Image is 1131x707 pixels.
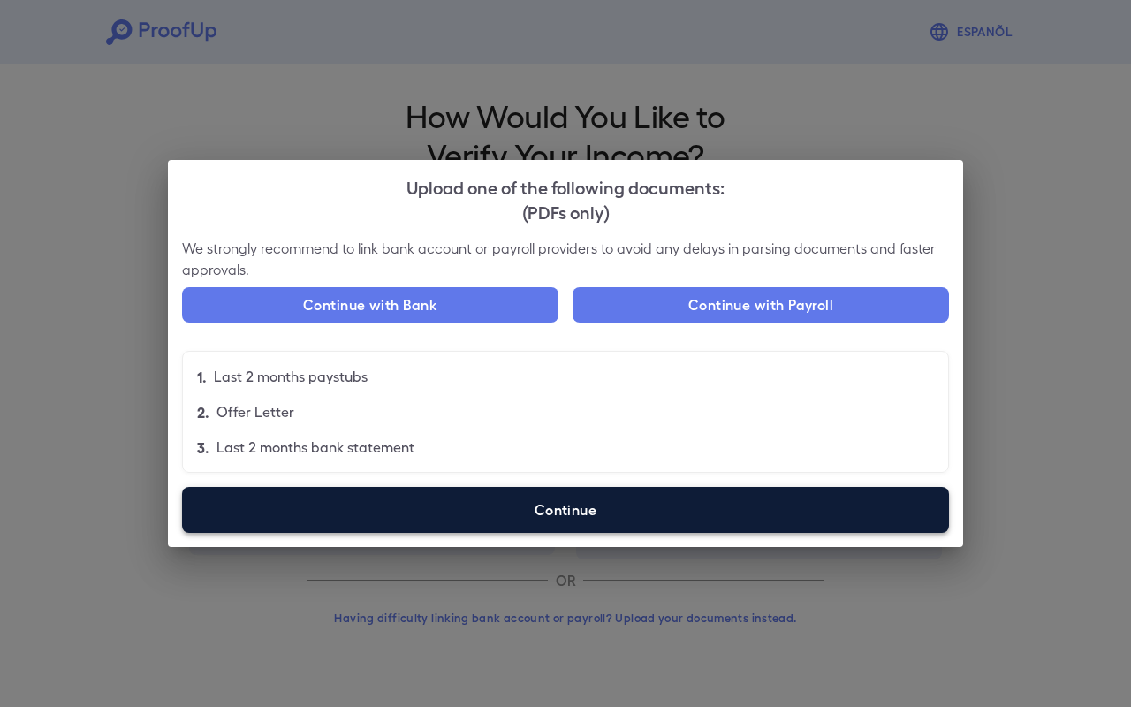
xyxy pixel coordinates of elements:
[182,199,949,224] div: (PDFs only)
[182,487,949,533] label: Continue
[182,287,558,323] button: Continue with Bank
[214,366,368,387] p: Last 2 months paystubs
[182,238,949,280] p: We strongly recommend to link bank account or payroll providers to avoid any delays in parsing do...
[197,366,207,387] p: 1.
[573,287,949,323] button: Continue with Payroll
[197,437,209,458] p: 3.
[197,401,209,422] p: 2.
[168,160,963,238] h2: Upload one of the following documents:
[216,437,414,458] p: Last 2 months bank statement
[216,401,294,422] p: Offer Letter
